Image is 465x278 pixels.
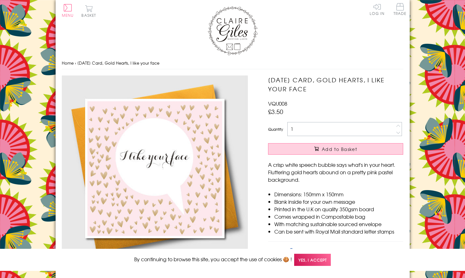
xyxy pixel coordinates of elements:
button: Menu [62,4,74,17]
li: Comes wrapped in Compostable bag [274,213,403,220]
label: Quantity [268,126,283,132]
a: Log In [370,3,385,15]
img: Claire Giles Greetings Cards [208,6,258,55]
span: › [75,60,76,66]
a: Trade [394,3,407,16]
span: Yes, I accept [294,254,331,266]
a: Home [62,60,74,66]
h1: [DATE] Card, Gold Hearts, I like your face [268,75,403,93]
li: Can be sent with Royal Mail standard letter stamps [274,228,403,235]
button: Add to Basket [268,143,403,155]
span: VQU008 [268,100,287,107]
button: Basket [80,5,98,17]
p: A crisp white speech bubble says what's in your heart. Fluttering gold hearts abound on a pretty ... [268,161,403,183]
li: Blank inside for your own message [274,198,403,205]
li: With matching sustainable sourced envelope [274,220,403,228]
nav: breadcrumbs [62,57,403,70]
span: Trade [394,3,407,15]
li: Printed in the U.K on quality 350gsm board [274,205,403,213]
li: Dimensions: 150mm x 150mm [274,190,403,198]
span: [DATE] Card, Gold Hearts, I like your face [77,60,159,66]
span: Add to Basket [322,146,357,152]
img: Valentine's Day Card, Gold Hearts, I like your face [62,75,248,262]
span: Menu [62,12,74,18]
span: £3.50 [268,107,283,116]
